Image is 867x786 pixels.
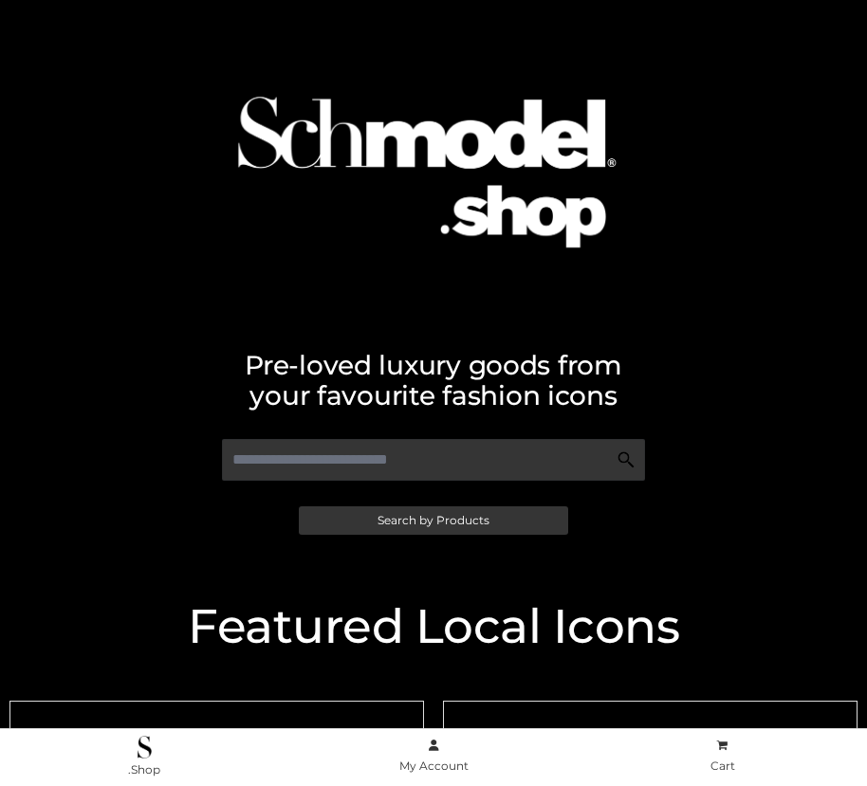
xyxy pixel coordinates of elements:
img: Search Icon [617,450,636,469]
span: Search by Products [378,515,489,526]
a: Search by Products [299,506,568,535]
a: Cart [578,735,867,777]
img: .Shop [138,736,152,759]
span: My Account [399,759,469,773]
a: My Account [289,735,579,777]
span: .Shop [128,762,160,777]
h2: Pre-loved luxury goods from your favourite fashion icons [9,350,858,411]
span: Cart [710,759,735,773]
